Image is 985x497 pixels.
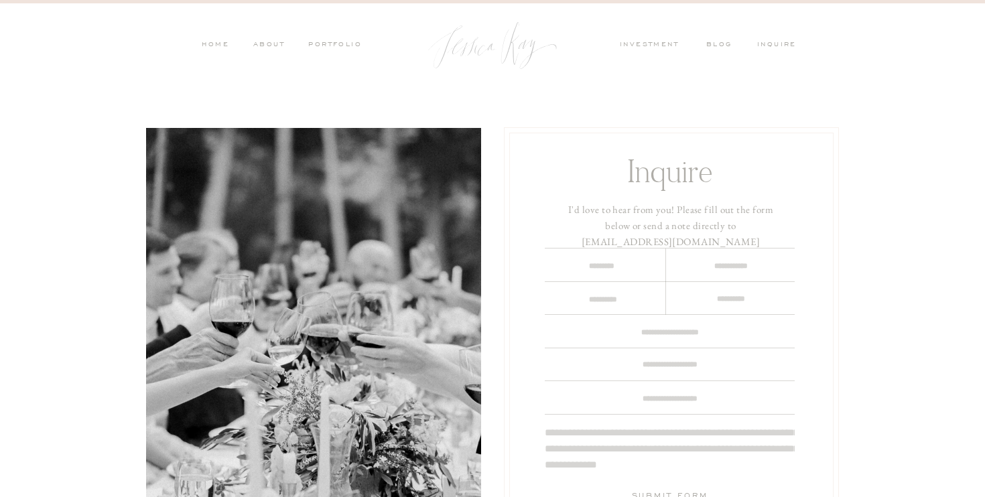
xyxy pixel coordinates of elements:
[306,40,362,52] a: PORTFOLIO
[559,202,783,241] h3: I'd love to hear from you! Please fill out the form below or send a note directly to [EMAIL_ADDRE...
[757,40,803,52] a: inquire
[560,152,780,187] h1: Inquire
[620,40,685,52] a: investment
[706,40,741,52] a: blog
[250,40,285,52] a: ABOUT
[201,40,229,52] a: HOME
